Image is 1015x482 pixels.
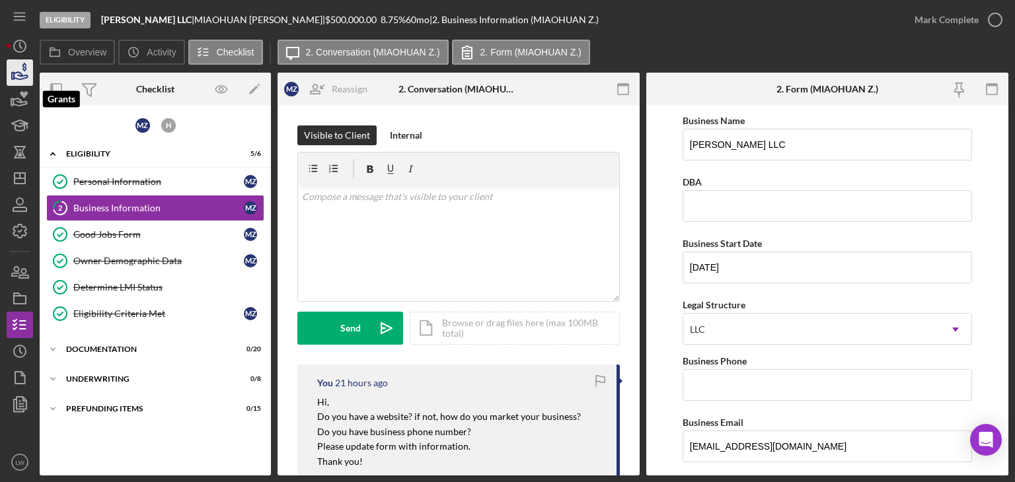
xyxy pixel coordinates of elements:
[317,396,329,407] mark: Hi,
[381,15,406,25] div: 8.75 %
[297,312,403,345] button: Send
[68,47,106,57] label: Overview
[46,195,264,221] a: 2Business InformationMZ
[317,378,333,388] div: You
[135,118,150,133] div: M Z
[46,168,264,195] a: Personal InformationMZ
[306,47,440,57] label: 2. Conversation (MIAOHUAN Z.)
[297,125,377,145] button: Visible to Client
[66,150,228,158] div: Eligibility
[66,375,228,383] div: Underwriting
[46,248,264,274] a: Owner Demographic DataMZ
[244,307,257,320] div: M Z
[46,221,264,248] a: Good Jobs FormMZ
[278,40,449,65] button: 2. Conversation (MIAOHUAN Z.)
[915,7,979,33] div: Mark Complete
[278,76,381,102] button: MZReassign
[901,7,1008,33] button: Mark Complete
[73,176,244,187] div: Personal Information
[136,84,174,94] div: Checklist
[480,47,582,57] label: 2. Form (MIAOHUAN Z.)
[304,125,370,145] div: Visible to Client
[7,449,33,475] button: LW
[398,84,519,94] div: 2. Conversation (MIAOHUAN Z.)
[73,203,244,213] div: Business Information
[244,254,257,267] div: M Z
[73,256,244,266] div: Owner Demographic Data
[101,14,192,25] b: [PERSON_NAME] LLC
[237,345,261,353] div: 0 / 20
[383,125,429,145] button: Internal
[406,15,430,25] div: 60 mo
[58,203,62,212] tspan: 2
[15,459,25,466] text: LW
[40,40,115,65] button: Overview
[118,40,184,65] button: Activity
[683,355,747,366] label: Business Phone
[690,324,705,335] div: LLC
[237,150,261,158] div: 5 / 6
[73,229,244,240] div: Good Jobs Form
[317,426,471,437] mark: Do you have business phone number?
[284,82,299,96] div: M Z
[317,440,470,452] mark: Please update form with information.
[776,84,878,94] div: 2. Form (MIAOHUAN Z.)
[244,201,257,215] div: M Z
[390,125,422,145] div: Internal
[317,456,363,467] mark: Thank you!
[46,274,264,300] a: Determine LMI Status
[683,417,743,428] label: Business Email
[683,238,762,249] label: Business Start Date
[340,312,361,345] div: Send
[101,15,194,25] div: |
[237,375,261,383] div: 0 / 8
[430,15,599,25] div: | 2. Business Information (MIAOHUAN Z.)
[161,118,176,133] div: H
[244,228,257,241] div: M Z
[244,175,257,188] div: M Z
[66,345,228,353] div: Documentation
[683,176,702,188] label: DBA
[452,40,590,65] button: 2. Form (MIAOHUAN Z.)
[188,40,263,65] button: Checklist
[46,300,264,327] a: Eligibility Criteria MetMZ
[147,47,176,57] label: Activity
[66,405,228,413] div: Prefunding Items
[237,405,261,413] div: 0 / 15
[194,15,325,25] div: MIAOHUAN [PERSON_NAME] |
[325,15,381,25] div: $500,000.00
[73,282,264,293] div: Determine LMI Status
[332,76,367,102] div: Reassign
[317,411,581,422] mark: Do you have a website? if not, how do you market your business?
[73,308,244,319] div: Eligibility Criteria Met
[335,378,388,388] time: 2025-08-25 20:49
[970,424,1002,456] div: Open Intercom Messenger
[683,115,745,126] label: Business Name
[40,12,91,28] div: Eligibility
[217,47,254,57] label: Checklist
